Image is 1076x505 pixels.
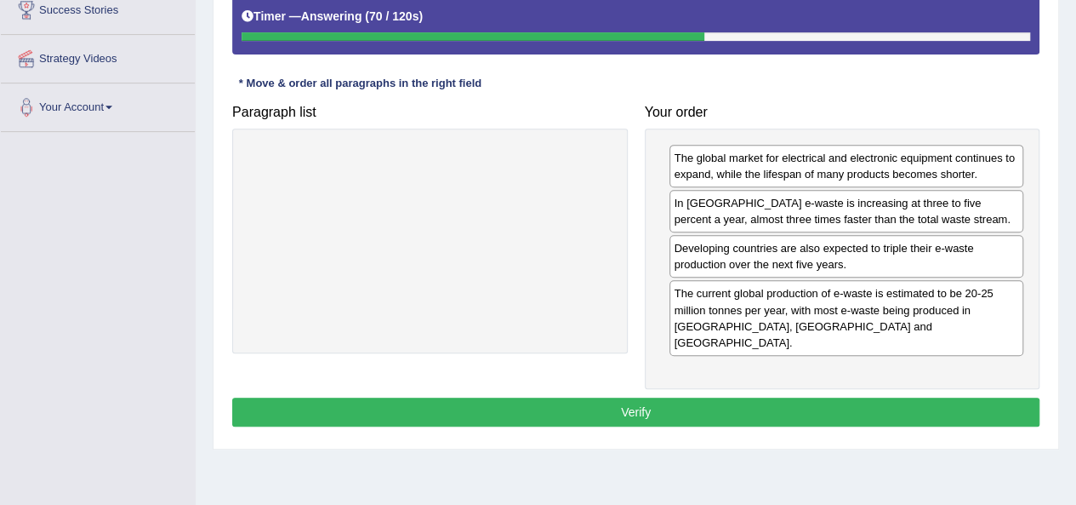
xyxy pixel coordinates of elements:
[365,9,369,23] b: (
[232,105,628,120] h4: Paragraph list
[232,398,1039,427] button: Verify
[669,280,1024,355] div: The current global production of e-waste is estimated to be 20-25 million tonnes per year, with m...
[669,190,1024,232] div: In [GEOGRAPHIC_DATA] e-waste is increasing at three to five percent a year, almost three times fa...
[669,145,1024,187] div: The global market for electrical and electronic equipment continues to expand, while the lifespan...
[1,83,195,126] a: Your Account
[242,10,423,23] h5: Timer —
[232,76,488,92] div: * Move & order all paragraphs in the right field
[301,9,362,23] b: Answering
[669,235,1024,278] div: Developing countries are also expected to triple their e-waste production over the next five years.
[369,9,418,23] b: 70 / 120s
[1,35,195,77] a: Strategy Videos
[418,9,423,23] b: )
[645,105,1040,120] h4: Your order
